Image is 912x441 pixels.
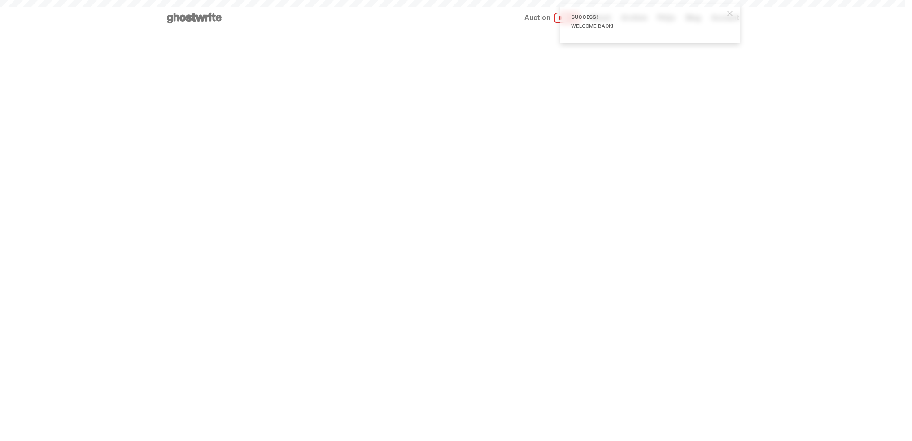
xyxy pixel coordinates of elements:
[722,5,738,22] button: close
[524,14,550,22] span: Auction
[571,23,722,29] div: Welcome back!
[524,13,579,23] a: Auction LIVE
[554,13,580,23] span: LIVE
[571,14,722,20] div: Success!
